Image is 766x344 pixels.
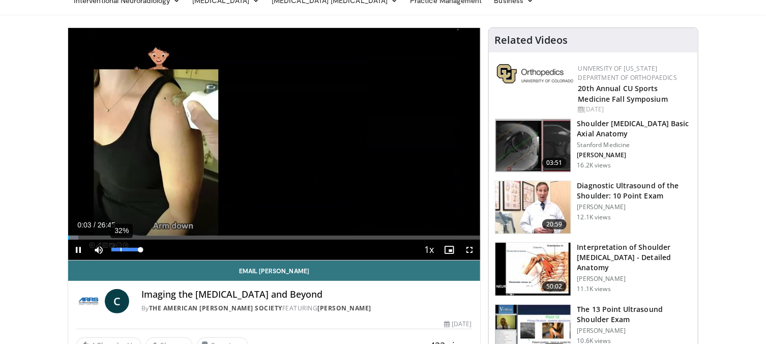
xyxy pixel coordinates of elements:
[68,240,89,260] button: Pause
[149,304,282,312] a: The American [PERSON_NAME] Society
[439,240,460,260] button: Enable picture-in-picture mode
[495,242,692,296] a: 50:02 Interpretation of Shoulder [MEDICAL_DATA] - Detailed Anatomy [PERSON_NAME] 11.1K views
[495,119,692,173] a: 03:51 Shoulder [MEDICAL_DATA] Basic Axial Anatomy Stanford Medicine [PERSON_NAME] 16.2K views
[98,221,115,229] span: 26:45
[495,119,571,172] img: 843da3bf-65ba-4ef1-b378-e6073ff3724a.150x105_q85_crop-smart_upscale.jpg
[577,285,611,293] p: 11.1K views
[495,181,571,234] img: 2e2aae31-c28f-4877-acf1-fe75dd611276.150x105_q85_crop-smart_upscale.jpg
[577,213,611,221] p: 12.1K views
[68,261,480,281] a: Email [PERSON_NAME]
[577,203,692,211] p: [PERSON_NAME]
[577,141,692,149] p: Stanford Medicine
[68,28,480,261] video-js: Video Player
[495,243,571,296] img: b344877d-e8e2-41e4-9927-e77118ec7d9d.150x105_q85_crop-smart_upscale.jpg
[460,240,480,260] button: Fullscreen
[578,83,668,104] a: 20th Annual CU Sports Medicine Fall Symposium
[94,221,96,229] span: /
[419,240,439,260] button: Playback Rate
[577,161,611,169] p: 16.2K views
[141,304,472,313] div: By FEATURING
[77,221,91,229] span: 0:03
[542,219,567,230] span: 20:59
[111,248,140,251] div: Volume Level
[89,240,109,260] button: Mute
[578,64,677,82] a: University of [US_STATE] Department of Orthopaedics
[105,289,129,313] a: C
[76,289,101,313] img: The American Roentgen Ray Society
[497,64,573,83] img: 355603a8-37da-49b6-856f-e00d7e9307d3.png.150x105_q85_autocrop_double_scale_upscale_version-0.2.png
[141,289,472,300] h4: Imaging the [MEDICAL_DATA] and Beyond
[577,151,692,159] p: [PERSON_NAME]
[495,34,568,46] h4: Related Videos
[542,281,567,292] span: 50:02
[68,236,480,240] div: Progress Bar
[577,275,692,283] p: [PERSON_NAME]
[577,304,692,325] h3: The 13 Point Ultrasound Shoulder Exam
[577,119,692,139] h3: Shoulder [MEDICAL_DATA] Basic Axial Anatomy
[444,320,472,329] div: [DATE]
[578,105,690,114] div: [DATE]
[577,181,692,201] h3: Diagnostic Ultrasound of the Shoulder: 10 Point Exam
[577,327,692,335] p: [PERSON_NAME]
[495,181,692,235] a: 20:59 Diagnostic Ultrasound of the Shoulder: 10 Point Exam [PERSON_NAME] 12.1K views
[577,242,692,273] h3: Interpretation of Shoulder [MEDICAL_DATA] - Detailed Anatomy
[318,304,372,312] a: [PERSON_NAME]
[542,158,567,168] span: 03:51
